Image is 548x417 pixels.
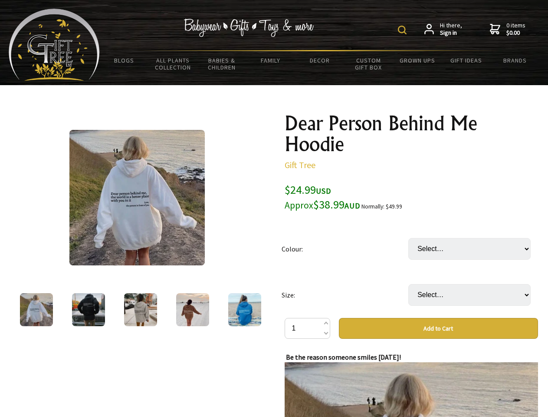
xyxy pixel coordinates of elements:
a: Custom Gift Box [344,51,393,76]
a: Hi there,Sign in [424,22,462,37]
img: Babywear - Gifts - Toys & more [184,19,314,37]
a: Decor [295,51,344,69]
a: 0 items$0.00 [490,22,525,37]
span: 0 items [506,21,525,37]
span: AUD [345,201,360,211]
img: Babyware - Gifts - Toys and more... [9,9,100,81]
a: Babies & Children [197,51,246,76]
a: Gift Tree [285,159,315,170]
img: product search [398,26,407,34]
img: Dear Person Behind Me Hoodie [69,130,205,265]
span: USD [316,186,331,196]
img: Dear Person Behind Me Hoodie [124,293,157,326]
a: BLOGS [100,51,149,69]
small: Approx [285,199,313,211]
td: Size: [282,272,408,318]
span: Hi there, [440,22,462,37]
strong: Sign in [440,29,462,37]
small: Normally: $49.99 [361,203,402,210]
a: Gift Ideas [442,51,491,69]
button: Add to Cart [339,318,538,339]
img: Dear Person Behind Me Hoodie [20,293,53,326]
h1: Dear Person Behind Me Hoodie [285,113,538,155]
a: Brands [491,51,540,69]
span: $24.99 $38.99 [285,182,360,212]
a: All Plants Collection [149,51,198,76]
a: Family [246,51,295,69]
td: Colour: [282,226,408,272]
img: Dear Person Behind Me Hoodie [72,293,105,326]
img: Dear Person Behind Me Hoodie [176,293,209,326]
strong: $0.00 [506,29,525,37]
a: Grown Ups [393,51,442,69]
img: Dear Person Behind Me Hoodie [228,293,261,326]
